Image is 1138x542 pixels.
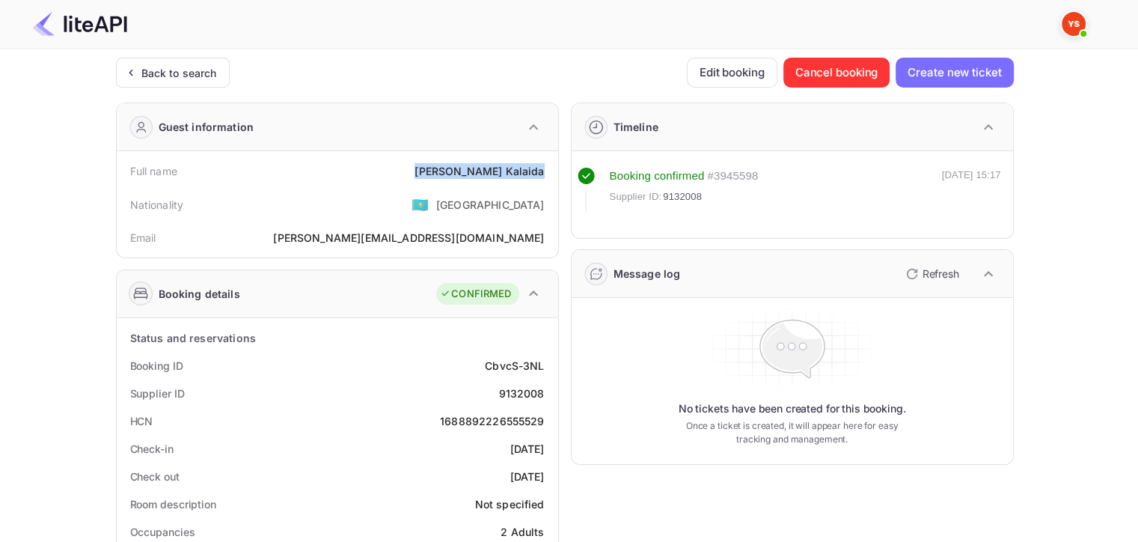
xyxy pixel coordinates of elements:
[130,230,156,246] div: Email
[141,65,217,81] div: Back to search
[663,189,702,204] span: 9132008
[273,230,544,246] div: [PERSON_NAME][EMAIL_ADDRESS][DOMAIN_NAME]
[1062,12,1086,36] img: Yandex Support
[130,358,183,374] div: Booking ID
[130,163,177,179] div: Full name
[130,524,195,540] div: Occupancies
[614,119,658,135] div: Timeline
[130,413,153,429] div: HCN
[485,358,544,374] div: CbvcS-3NL
[501,524,544,540] div: 2 Adults
[498,386,544,401] div: 9132008
[130,441,174,457] div: Check-in
[614,266,681,281] div: Message log
[897,262,965,286] button: Refresh
[436,197,545,213] div: [GEOGRAPHIC_DATA]
[130,469,180,484] div: Check out
[510,469,545,484] div: [DATE]
[674,419,911,446] p: Once a ticket is created, it will appear here for easy tracking and management.
[159,286,240,302] div: Booking details
[942,168,1001,211] div: [DATE] 15:17
[130,197,184,213] div: Nationality
[475,496,545,512] div: Not specified
[687,58,777,88] button: Edit booking
[707,168,758,185] div: # 3945598
[130,386,185,401] div: Supplier ID
[610,189,662,204] span: Supplier ID:
[130,496,216,512] div: Room description
[783,58,890,88] button: Cancel booking
[510,441,545,457] div: [DATE]
[33,12,127,36] img: LiteAPI Logo
[610,168,705,185] div: Booking confirmed
[159,119,254,135] div: Guest information
[412,191,429,218] span: United States
[440,413,544,429] div: 1688892226555529
[440,287,511,302] div: CONFIRMED
[923,266,959,281] p: Refresh
[679,401,906,416] p: No tickets have been created for this booking.
[414,163,544,179] div: [PERSON_NAME] Kalaida
[896,58,1013,88] button: Create new ticket
[130,330,256,346] div: Status and reservations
